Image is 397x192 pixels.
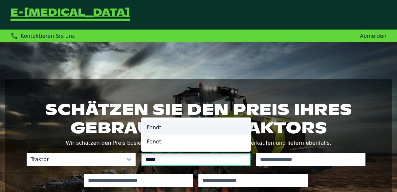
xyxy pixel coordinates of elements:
[11,32,75,40] div: Kontaktieren Sie uns
[27,153,122,166] span: Traktor
[11,8,130,22] a: Zurück zur Startseite
[142,135,251,149] li: Fenet
[26,100,371,137] h1: Schätzen Sie den Preis Ihres gebrauchten Traktors
[142,120,251,135] li: Fendt
[142,118,251,151] ul: Option List
[26,139,371,148] p: Wir schätzen den Preis basierend auf umfangreichen Preisdaten. Wir verkaufen und liefern ebenfalls.
[21,33,75,39] span: Kontaktieren Sie uns
[360,33,386,39] a: Abmelden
